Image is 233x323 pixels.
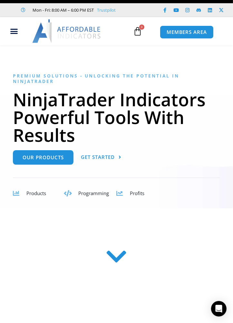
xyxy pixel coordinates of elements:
[211,301,227,317] div: Open Intercom Messenger
[13,90,220,144] h1: NinjaTrader Indicators Powerful Tools With Results
[31,6,94,14] span: Mon - Fri: 8:00 AM – 6:00 PM EST
[130,190,145,196] span: Profits
[123,22,152,41] a: 0
[160,26,214,39] a: MEMBERS AREA
[13,73,220,84] h6: Premium Solutions - Unlocking the Potential in NinjaTrader
[26,190,46,196] span: Products
[139,25,144,30] span: 0
[32,19,102,43] img: LogoAI | Affordable Indicators – NinjaTrader
[3,25,26,37] div: Menu Toggle
[78,190,109,196] span: Programming
[81,155,115,160] span: Get Started
[23,155,64,160] span: Our Products
[97,6,116,14] a: Trustpilot
[167,30,207,35] span: MEMBERS AREA
[81,150,121,165] a: Get Started
[13,150,73,165] a: Our Products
